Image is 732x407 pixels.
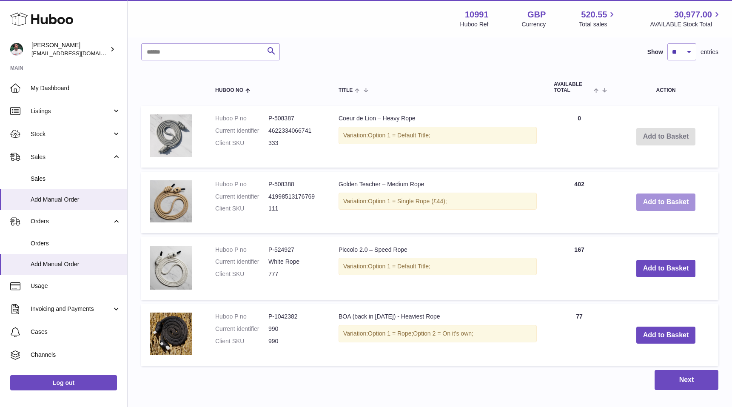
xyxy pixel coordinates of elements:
dd: 990 [268,325,322,333]
dt: Huboo P no [215,313,268,321]
img: Golden Teacher – Medium Rope [150,180,192,222]
dd: White Rope [268,258,322,266]
dd: P-524927 [268,246,322,254]
dd: P-1042382 [268,313,322,321]
label: Show [647,48,663,56]
div: Variation: [339,127,537,144]
span: Option 1 = Default Title; [368,263,430,270]
span: Cases [31,328,121,336]
div: [PERSON_NAME] [31,41,108,57]
span: Orders [31,217,112,225]
dt: Current identifier [215,193,268,201]
span: Huboo no [215,88,243,93]
button: Add to Basket [636,327,696,344]
td: Coeur de Lion – Heavy Rope [330,106,545,168]
span: Sales [31,153,112,161]
dt: Huboo P no [215,180,268,188]
td: Piccolo 2.0 – Speed Rope [330,237,545,300]
dt: Huboo P no [215,246,268,254]
span: Listings [31,107,112,115]
dd: 4622334066741 [268,127,322,135]
span: Orders [31,239,121,248]
span: Title [339,88,353,93]
div: Variation: [339,193,537,210]
td: 77 [545,304,613,366]
dd: 111 [268,205,322,213]
span: [EMAIL_ADDRESS][DOMAIN_NAME] [31,50,125,57]
button: Add to Basket [636,194,696,211]
span: Option 2 = On it's own; [413,330,473,337]
td: Golden Teacher – Medium Rope [330,172,545,233]
span: Stock [31,130,112,138]
span: AVAILABLE Stock Total [650,20,722,28]
div: Currency [522,20,546,28]
span: entries [701,48,718,56]
span: AVAILABLE Total [554,82,592,93]
td: 0 [545,106,613,168]
dt: Current identifier [215,258,268,266]
div: Huboo Ref [460,20,489,28]
span: 520.55 [581,9,607,20]
dt: Current identifier [215,127,268,135]
dt: Client SKU [215,337,268,345]
img: Piccolo 2.0 – Speed Rope [150,246,192,290]
th: Action [613,73,718,101]
img: BOA (back in 2025) - Heaviest Rope [150,313,192,355]
span: Usage [31,282,121,290]
a: 30,977.00 AVAILABLE Stock Total [650,9,722,28]
img: Coeur de Lion – Heavy Rope [150,114,192,157]
td: 167 [545,237,613,300]
a: Log out [10,375,117,390]
span: Option 1 = Default Title; [368,132,430,139]
span: My Dashboard [31,84,121,92]
dd: P-508388 [268,180,322,188]
dd: P-508387 [268,114,322,122]
button: Next [655,370,718,390]
td: 402 [545,172,613,233]
span: Channels [31,351,121,359]
span: Option 1 = Rope; [368,330,413,337]
span: Total sales [579,20,617,28]
a: 520.55 Total sales [579,9,617,28]
dt: Huboo P no [215,114,268,122]
dd: 990 [268,337,322,345]
dd: 41998513176769 [268,193,322,201]
dt: Current identifier [215,325,268,333]
div: Variation: [339,325,537,342]
dd: 333 [268,139,322,147]
span: Add Manual Order [31,196,121,204]
dt: Client SKU [215,270,268,278]
dt: Client SKU [215,205,268,213]
dt: Client SKU [215,139,268,147]
dd: 777 [268,270,322,278]
td: BOA (back in [DATE]) - Heaviest Rope [330,304,545,366]
strong: GBP [527,9,546,20]
span: Add Manual Order [31,260,121,268]
span: 30,977.00 [674,9,712,20]
span: Invoicing and Payments [31,305,112,313]
img: timshieff@gmail.com [10,43,23,56]
button: Add to Basket [636,260,696,277]
strong: 10991 [465,9,489,20]
span: Sales [31,175,121,183]
div: Variation: [339,258,537,275]
span: Option 1 = Single Rope (£44); [368,198,447,205]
